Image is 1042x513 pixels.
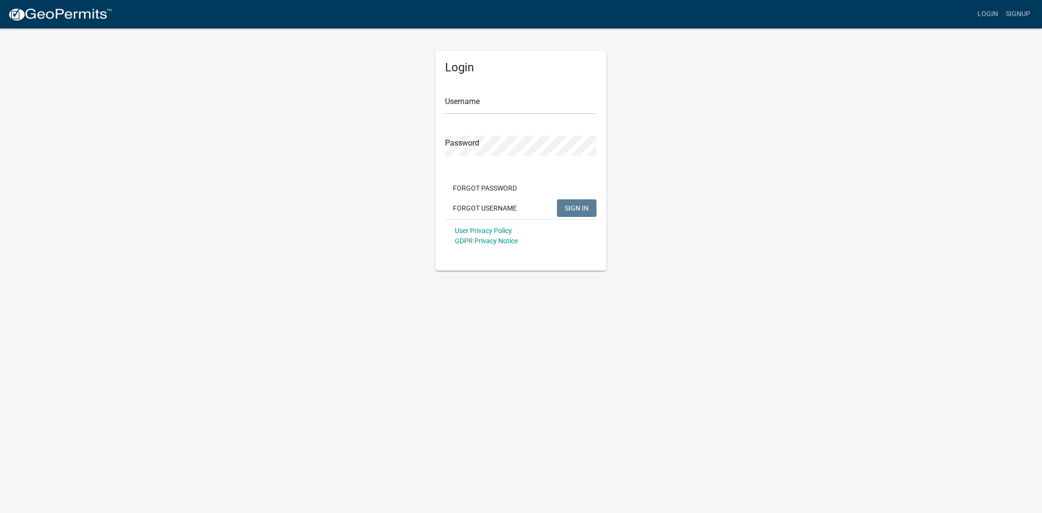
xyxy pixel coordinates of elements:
a: Signup [1002,5,1034,23]
span: SIGN IN [565,204,589,212]
a: User Privacy Policy [455,227,512,235]
button: Forgot Password [445,179,525,197]
button: SIGN IN [557,199,596,217]
button: Forgot Username [445,199,525,217]
h5: Login [445,61,596,75]
a: GDPR Privacy Notice [455,237,518,245]
a: Login [974,5,1002,23]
